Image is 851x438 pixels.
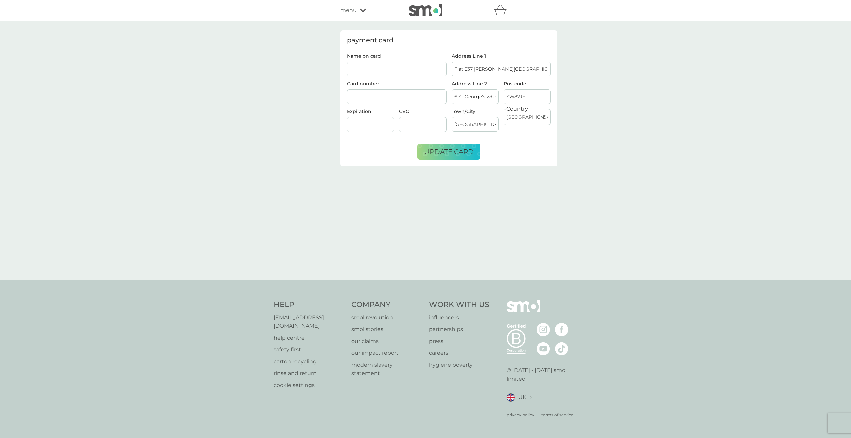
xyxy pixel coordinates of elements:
[507,366,578,383] p: © [DATE] - [DATE] smol limited
[351,337,422,346] a: our claims
[351,300,422,310] h4: Company
[417,144,480,160] button: update card
[274,300,345,310] h4: Help
[429,300,489,310] h4: Work With Us
[351,325,422,334] a: smol stories
[274,345,345,354] a: safety first
[350,94,444,100] iframe: Secure card number input frame
[429,337,489,346] a: press
[452,109,499,114] label: Town/City
[351,349,422,357] a: our impact report
[541,412,573,418] a: terms of service
[274,334,345,342] a: help centre
[350,122,391,127] iframe: Secure expiration date input frame
[530,396,532,399] img: select a new location
[507,393,515,402] img: UK flag
[399,108,409,114] label: CVC
[537,342,550,355] img: visit the smol Youtube page
[347,81,379,87] label: Card number
[555,323,568,336] img: visit the smol Facebook page
[402,122,444,127] iframe: Secure CVC input frame
[452,81,499,86] label: Address Line 2
[494,4,511,17] div: basket
[537,323,550,336] img: visit the smol Instagram page
[347,54,447,58] label: Name on card
[429,313,489,322] a: influencers
[518,393,526,402] span: UK
[507,300,540,322] img: smol
[506,105,528,113] label: Country
[351,313,422,322] a: smol revolution
[555,342,568,355] img: visit the smol Tiktok page
[429,349,489,357] a: careers
[429,325,489,334] a: partnerships
[504,81,551,86] label: Postcode
[424,148,474,156] span: update card
[347,108,371,114] label: Expiration
[274,357,345,366] a: carton recycling
[409,4,442,16] img: smol
[429,361,489,369] a: hygiene poverty
[347,37,551,44] div: payment card
[452,54,551,58] label: Address Line 1
[340,6,357,15] span: menu
[274,369,345,378] a: rinse and return
[274,381,345,390] a: cookie settings
[274,313,345,330] a: [EMAIL_ADDRESS][DOMAIN_NAME]
[507,412,534,418] a: privacy policy
[351,361,422,378] a: modern slavery statement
